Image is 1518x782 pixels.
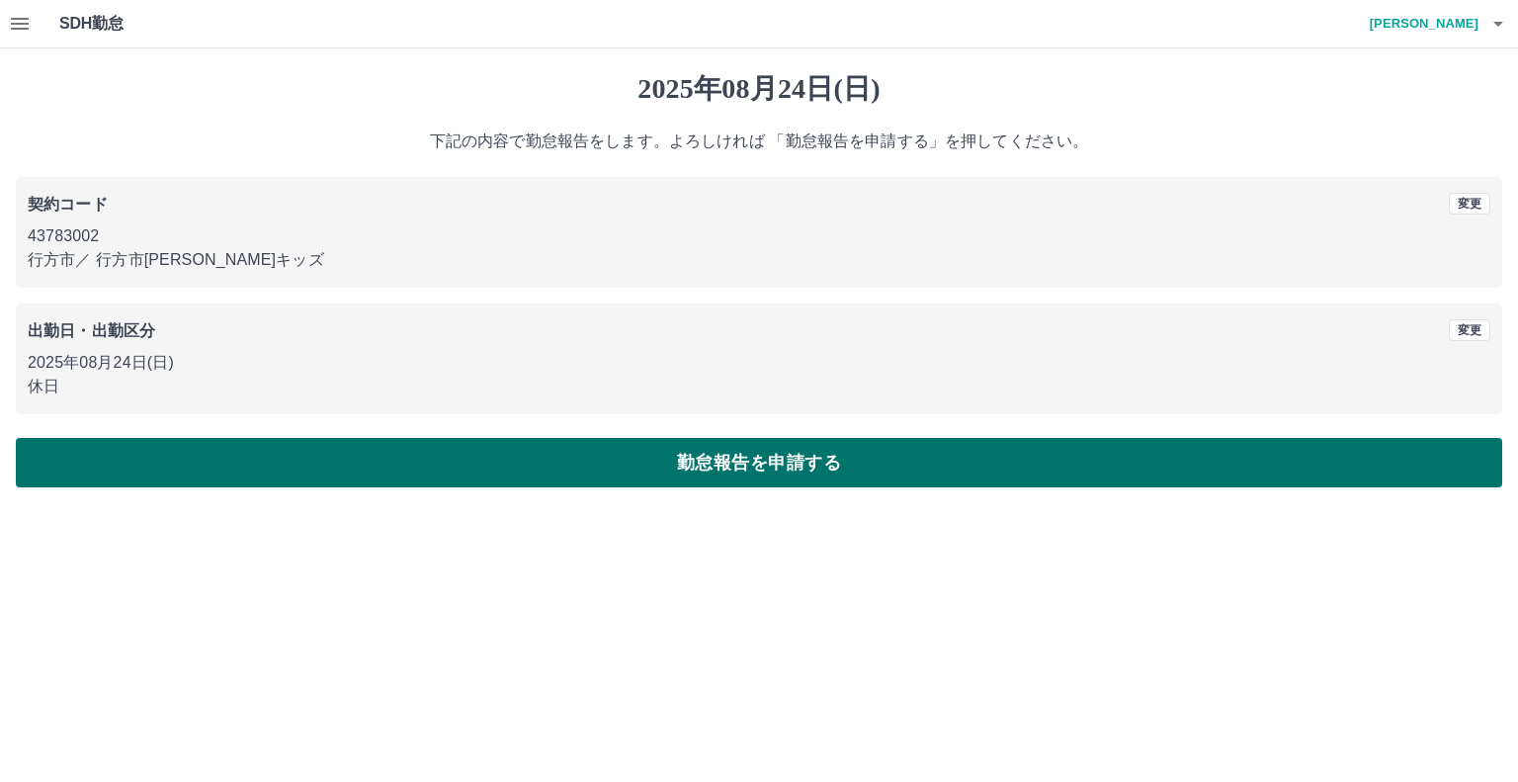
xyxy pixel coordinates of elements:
[16,438,1502,487] button: 勤怠報告を申請する
[28,351,1490,375] p: 2025年08月24日(日)
[16,130,1502,153] p: 下記の内容で勤怠報告をします。よろしければ 「勤怠報告を申請する」を押してください。
[1449,193,1490,215] button: 変更
[28,322,155,339] b: 出勤日・出勤区分
[1449,319,1490,341] button: 変更
[28,224,1490,248] p: 43783002
[28,375,1490,398] p: 休日
[16,72,1502,106] h1: 2025年08月24日(日)
[28,196,108,213] b: 契約コード
[28,248,1490,272] p: 行方市 ／ 行方市[PERSON_NAME]キッズ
